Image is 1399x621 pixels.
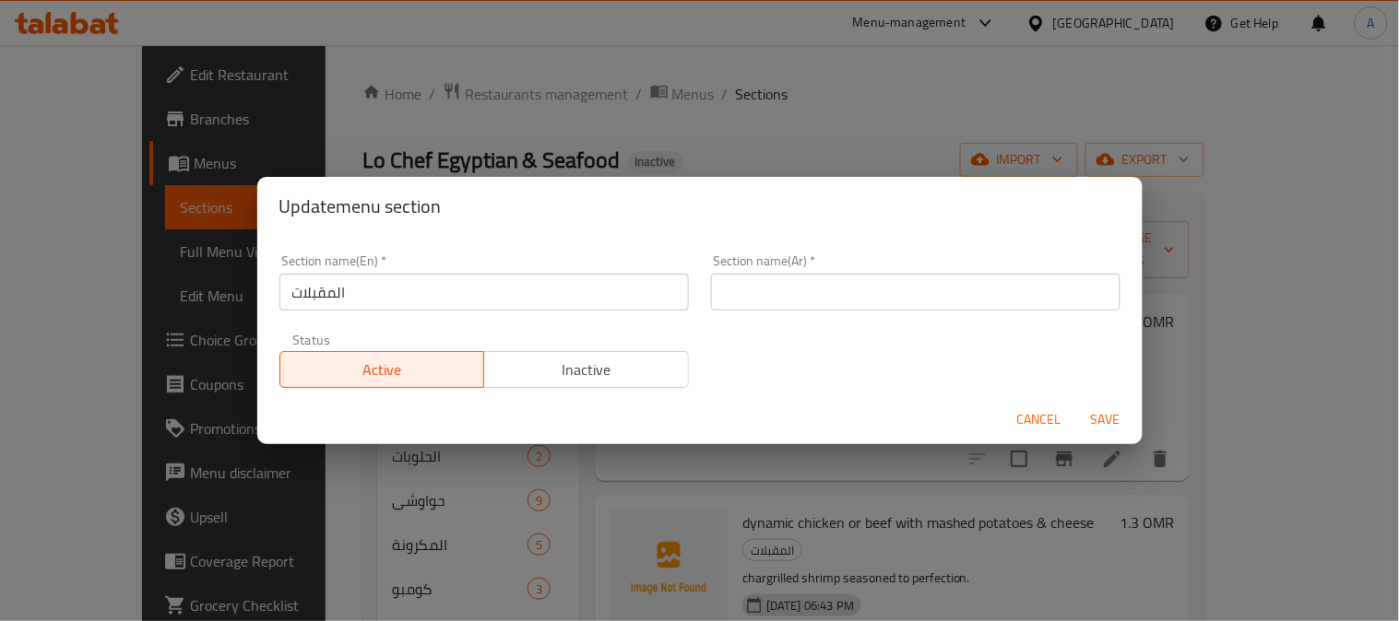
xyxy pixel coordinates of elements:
button: Active [279,351,485,388]
input: Please enter section name(ar) [711,274,1120,310]
button: Save [1076,403,1135,437]
input: Please enter section name(en) [279,274,689,310]
span: Save [1084,408,1128,431]
span: Active [288,357,478,383]
button: Cancel [1010,403,1069,437]
span: Cancel [1017,408,1061,431]
span: Inactive [492,357,682,383]
button: Inactive [483,351,689,388]
h2: Update menu section [279,192,1120,221]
